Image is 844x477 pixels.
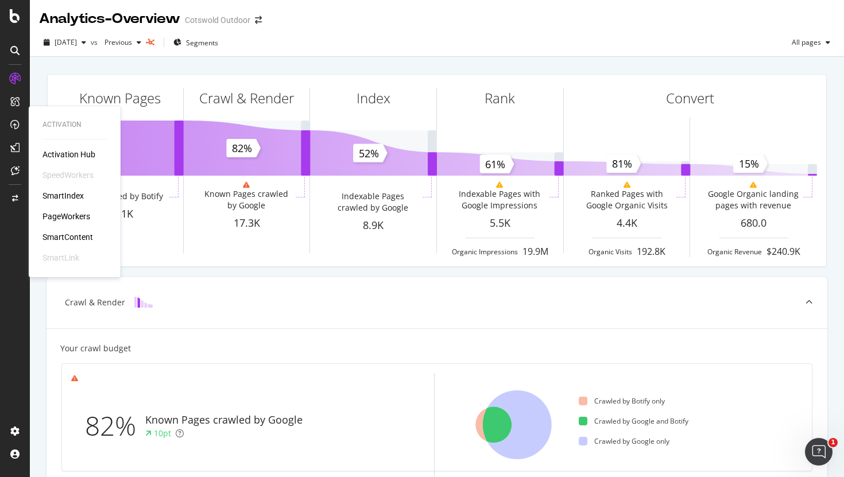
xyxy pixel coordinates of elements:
div: Organic Impressions [452,247,518,257]
div: Crawl & Render [199,88,294,108]
div: Known Pages [79,88,161,108]
div: 5.5K [437,216,563,231]
div: 17.3K [184,216,310,231]
div: Rank [485,88,515,108]
div: 19.9M [522,245,548,258]
div: Indexable Pages with Google Impressions [452,188,547,211]
div: Activation [42,120,107,130]
span: 1 [828,438,838,447]
div: 10pt [154,428,171,439]
div: Analytics - Overview [39,9,180,29]
div: SmartLink [42,252,79,263]
span: Segments [186,38,218,48]
a: SmartIndex [42,190,84,201]
div: Indexable Pages crawled by Google [326,191,420,214]
iframe: Intercom live chat [805,438,833,466]
span: vs [91,37,100,47]
div: arrow-right-arrow-left [255,16,262,24]
div: Known Pages crawled by Google [145,413,303,428]
div: Known Pages crawled by Google [199,188,294,211]
button: [DATE] [39,33,91,52]
button: Segments [169,33,223,52]
div: Crawled by Google and Botify [579,416,688,426]
button: All pages [787,33,835,52]
a: SmartContent [42,231,93,243]
div: Crawled by Google only [579,436,669,446]
button: Previous [100,33,146,52]
div: Pages crawled by Botify [72,191,163,202]
div: Your crawl budget [60,343,131,354]
div: Crawl & Render [65,297,125,308]
div: Index [357,88,390,108]
div: 82% [85,407,145,445]
img: block-icon [134,297,153,308]
div: 8.9K [310,218,436,233]
a: Activation Hub [42,149,95,160]
span: 2025 Aug. 25th [55,37,77,47]
div: Cotswold Outdoor [185,14,250,26]
span: Previous [100,37,132,47]
div: SpeedWorkers [42,169,94,181]
div: Crawled by Botify only [579,396,665,406]
span: All pages [787,37,821,47]
a: PageWorkers [42,211,90,222]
